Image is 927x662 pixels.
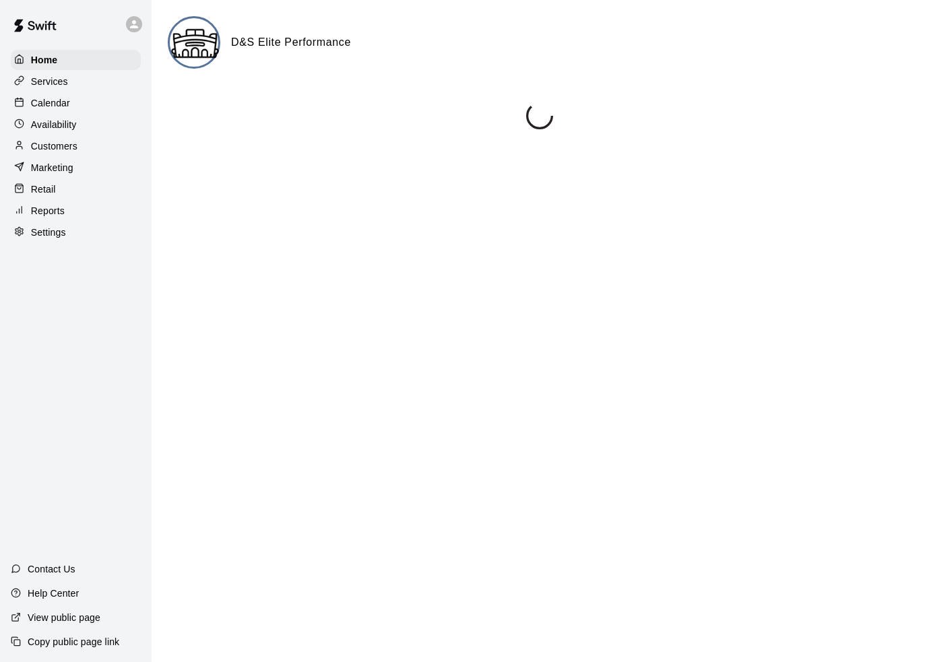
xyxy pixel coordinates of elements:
p: Customers [31,139,77,153]
a: Reports [11,201,141,221]
a: Customers [11,136,141,156]
a: Calendar [11,93,141,113]
p: Copy public page link [28,635,119,649]
a: Marketing [11,158,141,178]
h6: D&S Elite Performance [231,34,351,51]
a: Settings [11,222,141,242]
a: Home [11,50,141,70]
img: D&S Elite Performance logo [170,18,220,69]
p: Availability [31,118,77,131]
p: Help Center [28,587,79,600]
a: Services [11,71,141,92]
p: Contact Us [28,562,75,576]
a: Availability [11,114,141,135]
p: Services [31,75,68,88]
p: Retail [31,183,56,196]
p: Calendar [31,96,70,110]
a: Retail [11,179,141,199]
p: Home [31,53,58,67]
p: View public page [28,611,100,624]
p: Marketing [31,161,73,174]
p: Reports [31,204,65,218]
p: Settings [31,226,66,239]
